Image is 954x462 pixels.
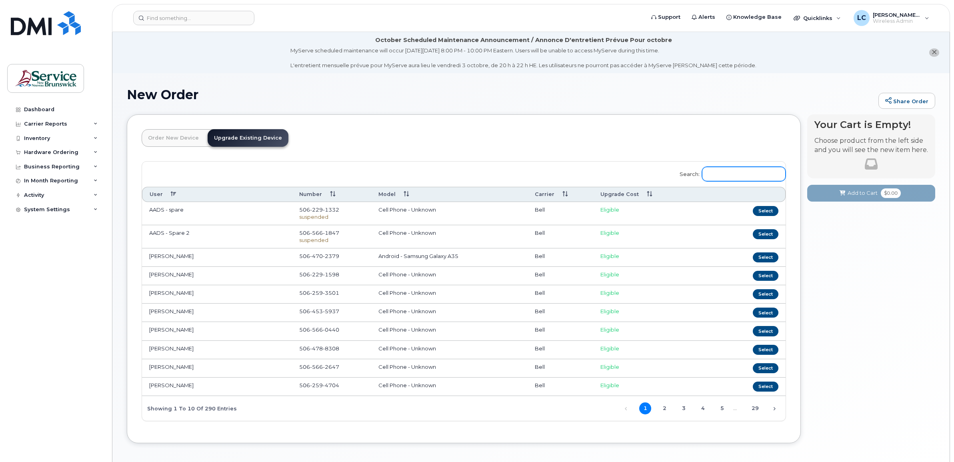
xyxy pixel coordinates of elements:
span: 0440 [323,326,339,333]
span: 259 [310,382,323,388]
span: Eligible [600,290,619,296]
span: 3501 [323,290,339,296]
button: Select [753,206,778,216]
td: Bell [528,285,593,304]
td: AADS - Spare 2 [142,225,292,248]
button: Select [753,326,778,336]
button: Select [753,382,778,392]
span: 566 [310,364,323,370]
span: Eligible [600,253,619,259]
span: 506 [299,364,339,370]
span: Eligible [600,206,619,213]
h1: New Order [127,88,874,102]
td: [PERSON_NAME] [142,285,292,304]
span: 229 [310,271,323,278]
span: 8308 [323,345,339,352]
td: Bell [528,378,593,396]
span: Add to Cart [848,189,878,197]
span: Eligible [600,364,619,370]
td: Cell Phone - Unknown [371,322,527,340]
td: [PERSON_NAME] [142,304,292,322]
td: Cell Phone - Unknown [371,285,527,304]
a: 5 [716,402,728,414]
td: Cell Phone - Unknown [371,304,527,322]
td: Cell Phone - Unknown [371,202,527,225]
label: Search: [674,162,786,184]
th: User: activate to sort column descending [142,187,292,202]
span: 566 [310,326,323,333]
span: 2379 [323,253,339,259]
a: 2 [658,402,670,414]
button: Select [753,363,778,373]
span: 1332 [323,206,339,213]
a: Previous [620,403,632,415]
button: Select [753,229,778,239]
a: 3 [678,402,690,414]
a: Share Order [878,93,935,109]
button: Select [753,289,778,299]
span: 4704 [323,382,339,388]
span: 566 [310,230,323,236]
a: 4 [697,402,709,414]
span: Eligible [600,345,619,352]
div: Showing 1 to 10 of 290 entries [142,401,237,415]
span: 506 [299,290,339,296]
td: Bell [528,359,593,378]
td: [PERSON_NAME] [142,378,292,396]
th: Number: activate to sort column ascending [292,187,371,202]
div: MyServe scheduled maintenance will occur [DATE][DATE] 8:00 PM - 10:00 PM Eastern. Users will be u... [290,47,756,69]
span: 506 [299,253,339,259]
div: October Scheduled Maintenance Announcement / Annonce D'entretient Prévue Pour octobre [375,36,672,44]
span: 1598 [323,271,339,278]
td: Bell [528,304,593,322]
th: Upgrade Cost: activate to sort column ascending [593,187,685,202]
td: [PERSON_NAME] [142,267,292,285]
td: Android - Samsung Galaxy A35 [371,248,527,267]
span: Eligible [600,308,619,314]
th: Carrier: activate to sort column ascending [528,187,593,202]
span: Eligible [600,271,619,278]
h4: Your Cart is Empty! [814,119,928,130]
td: Bell [528,202,593,225]
a: Order New Device [142,129,205,147]
button: Select [753,271,778,281]
td: Bell [528,267,593,285]
button: Select [753,252,778,262]
td: Bell [528,248,593,267]
span: 2647 [323,364,339,370]
td: Bell [528,341,593,359]
span: 453 [310,308,323,314]
span: 229 [310,206,323,213]
span: 506 [299,326,339,333]
input: Search: [702,167,786,181]
td: [PERSON_NAME] [142,248,292,267]
th: Model: activate to sort column ascending [371,187,527,202]
button: close notification [929,48,939,57]
td: Cell Phone - Unknown [371,378,527,396]
a: 1 [639,402,651,414]
span: 506 [299,271,339,278]
button: Select [753,345,778,355]
span: Eligible [600,230,619,236]
td: [PERSON_NAME] [142,359,292,378]
a: Next [768,403,780,415]
span: 478 [310,345,323,352]
td: [PERSON_NAME] [142,322,292,340]
span: 506 [299,382,339,388]
td: Cell Phone - Unknown [371,341,527,359]
p: Choose product from the left side and you will see the new item here. [814,136,928,155]
span: 5937 [323,308,339,314]
span: 506 [299,230,339,236]
span: Eligible [600,326,619,333]
span: 259 [310,290,323,296]
span: 506 [299,206,339,213]
button: Select [753,308,778,318]
td: Bell [528,225,593,248]
td: AADS - spare [142,202,292,225]
span: $0.00 [881,188,901,198]
a: Upgrade Existing Device [208,129,288,147]
button: Add to Cart $0.00 [807,185,935,201]
td: Bell [528,322,593,340]
div: suspended [299,236,364,244]
span: 506 [299,308,339,314]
